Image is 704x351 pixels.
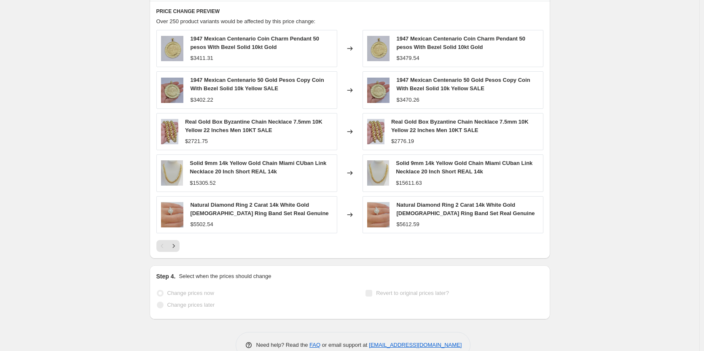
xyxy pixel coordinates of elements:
[161,78,184,103] img: 57_086cea23-6340-43ea-907a-10c366275360_80x.png
[309,342,320,348] a: FAQ
[396,160,532,175] span: Solid 9mm 14k Yellow Gold Chain Miami CUban Link Necklace 20 Inch Short REAL 14k
[396,77,530,92] span: 1947 Mexican Centenario 50 Gold Pesos Copy Coin With Bezel Solid 10k Yellow SALE
[367,36,390,61] img: 57_492b2ba9-02bf-4a2f-af0e-7c5012455d4a_80x.png
[367,202,390,227] img: 57_f4b0b768-db6c-46c7-9f84-7b26d77418a3_80x.jpg
[190,220,213,229] div: $5502.54
[367,119,384,144] img: 57_f3cbf5ee-fe00-49ca-a340-a711be38e84c_80x.jpg
[396,35,525,50] span: 1947 Mexican Centenario Coin Charm Pendant 50 pesos With Bezel Solid 10kt Gold
[367,78,390,103] img: 57_086cea23-6340-43ea-907a-10c366275360_80x.png
[396,220,419,229] div: $5612.59
[190,77,324,92] span: 1947 Mexican Centenario 50 Gold Pesos Copy Coin With Bezel Solid 10k Yellow SALE
[185,137,208,146] div: $2721.75
[391,119,529,133] span: Real Gold Box Byzantine Chain Necklace 7.5mm 10K Yellow 22 Inches Men 10KT SALE
[396,54,419,62] div: $3479.54
[161,36,184,61] img: 57_492b2ba9-02bf-4a2f-af0e-7c5012455d4a_80x.png
[190,54,213,62] div: $3411.31
[256,342,310,348] span: Need help? Read the
[320,342,369,348] span: or email support at
[156,8,543,15] h6: PRICE CHANGE PREVIEW
[369,342,462,348] a: [EMAIL_ADDRESS][DOMAIN_NAME]
[391,137,414,146] div: $2776.19
[167,302,215,308] span: Change prices later
[190,35,319,50] span: 1947 Mexican Centenario Coin Charm Pendant 50 pesos With Bezel Solid 10kt Gold
[161,160,183,186] img: 57_79a12bb6-5f66-4028-beba-7636d44fdfad_80x.png
[185,119,322,133] span: Real Gold Box Byzantine Chain Necklace 7.5mm 10K Yellow 22 Inches Men 10KT SALE
[376,290,449,296] span: Revert to original prices later?
[161,119,178,144] img: 57_f3cbf5ee-fe00-49ca-a340-a711be38e84c_80x.jpg
[396,96,419,104] div: $3470.26
[190,96,213,104] div: $3402.22
[156,272,176,281] h2: Step 4.
[156,18,316,24] span: Over 250 product variants would be affected by this price change:
[168,240,180,252] button: Next
[179,272,271,281] p: Select when the prices should change
[396,202,535,216] span: Natural Diamond Ring 2 Carat 14k White Gold [DEMOGRAPHIC_DATA] Ring Band Set Real Genuine
[396,179,422,187] div: $15611.63
[190,202,328,216] span: Natural Diamond Ring 2 Carat 14k White Gold [DEMOGRAPHIC_DATA] Ring Band Set Real Genuine
[190,160,326,175] span: Solid 9mm 14k Yellow Gold Chain Miami CUban Link Necklace 20 Inch Short REAL 14k
[161,202,184,227] img: 57_f4b0b768-db6c-46c7-9f84-7b26d77418a3_80x.jpg
[167,290,214,296] span: Change prices now
[367,160,390,186] img: 57_79a12bb6-5f66-4028-beba-7636d44fdfad_80x.png
[156,240,180,252] nav: Pagination
[190,179,215,187] div: $15305.52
